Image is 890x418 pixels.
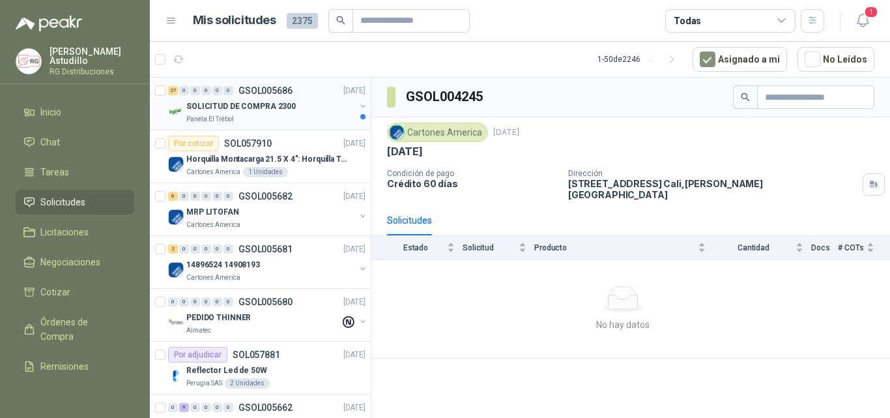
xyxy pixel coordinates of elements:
[168,368,184,383] img: Company Logo
[534,243,695,252] span: Producto
[343,138,366,150] p: [DATE]
[40,359,89,374] span: Remisiones
[179,403,189,412] div: 9
[233,350,280,359] p: SOL057881
[534,235,713,260] th: Producto
[168,188,368,230] a: 6 0 0 0 0 0 GSOL005682[DATE] Company LogoMRP LITOFANCartones America
[201,86,211,95] div: 0
[493,127,519,139] p: [DATE]
[343,243,366,256] p: [DATE]
[40,225,89,239] span: Licitaciones
[16,100,134,125] a: Inicio
[811,235,838,260] th: Docs
[168,136,219,151] div: Por cotizar
[343,190,366,203] p: [DATE]
[168,241,368,283] a: 2 0 0 0 0 0 GSOL005681[DATE] Company Logo14896524 14908193Cartones America
[168,347,227,363] div: Por adjudicar
[343,85,366,97] p: [DATE]
[168,157,184,172] img: Company Logo
[201,297,211,306] div: 0
[186,114,234,125] p: Panela El Trébol
[168,209,184,225] img: Company Logo
[238,403,293,412] p: GSOL005662
[168,262,184,278] img: Company Logo
[40,315,122,344] span: Órdenes de Compra
[693,47,787,72] button: Asignado a mi
[190,297,200,306] div: 0
[223,86,233,95] div: 0
[168,294,368,336] a: 0 0 0 0 0 0 GSOL005680[DATE] Company LogoPEDIDO THINNERAlmatec
[186,273,240,283] p: Cartones America
[838,235,890,260] th: # COTs
[186,206,239,218] p: MRP LITOFAN
[713,235,811,260] th: Cantidad
[186,325,211,336] p: Almatec
[186,312,251,324] p: PEDIDO THINNER
[243,167,288,177] div: 1 Unidades
[377,318,869,332] div: No hay datos
[179,192,189,201] div: 0
[168,104,184,119] img: Company Logo
[190,403,200,412] div: 0
[674,14,701,28] div: Todas
[568,178,857,200] p: [STREET_ADDRESS] Cali , [PERSON_NAME][GEOGRAPHIC_DATA]
[168,83,368,125] a: 27 0 0 0 0 0 GSOL005686[DATE] Company LogoSOLICITUD DE COMPRA 2300Panela El Trébol
[212,86,222,95] div: 0
[40,285,70,299] span: Cotizar
[387,213,432,228] div: Solicitudes
[212,192,222,201] div: 0
[713,243,793,252] span: Cantidad
[50,68,134,76] p: RG Distribuciones
[238,192,293,201] p: GSOL005682
[390,125,404,140] img: Company Logo
[371,235,463,260] th: Estado
[851,9,874,33] button: 1
[463,235,534,260] th: Solicitud
[16,384,134,409] a: Configuración
[179,297,189,306] div: 0
[150,130,371,183] a: Por cotizarSOL057910[DATE] Company LogoHorquilla Montacarga 21.5 X 4": Horquilla Telescopica Over...
[186,100,296,113] p: SOLICITUD DE COMPRA 2300
[40,105,61,119] span: Inicio
[225,378,270,389] div: 2 Unidades
[201,245,211,254] div: 0
[16,354,134,379] a: Remisiones
[343,402,366,414] p: [DATE]
[568,169,857,178] p: Dirección
[406,87,485,107] h3: GSOL004245
[16,130,134,155] a: Chat
[16,190,134,215] a: Solicitudes
[343,349,366,361] p: [DATE]
[40,195,85,209] span: Solicitudes
[797,47,874,72] button: No Leídos
[186,220,240,230] p: Cartones America
[224,139,272,148] p: SOL057910
[168,245,178,254] div: 2
[179,86,189,95] div: 0
[168,403,178,412] div: 0
[168,297,178,306] div: 0
[186,259,260,271] p: 14896524 14908193
[168,315,184,331] img: Company Logo
[168,86,178,95] div: 27
[212,245,222,254] div: 0
[597,49,682,70] div: 1 - 50 de 2246
[201,192,211,201] div: 0
[223,245,233,254] div: 0
[838,243,864,252] span: # COTs
[190,245,200,254] div: 0
[186,378,222,389] p: Perugia SAS
[190,192,200,201] div: 0
[150,342,371,395] a: Por adjudicarSOL057881[DATE] Company LogoReflector Led de 50WPerugia SAS2 Unidades
[223,192,233,201] div: 0
[168,192,178,201] div: 6
[193,11,276,30] h1: Mis solicitudes
[336,16,345,25] span: search
[343,296,366,308] p: [DATE]
[40,255,100,269] span: Negociaciones
[223,297,233,306] div: 0
[212,403,222,412] div: 0
[16,16,82,31] img: Logo peakr
[16,250,134,275] a: Negociaciones
[16,280,134,305] a: Cotizar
